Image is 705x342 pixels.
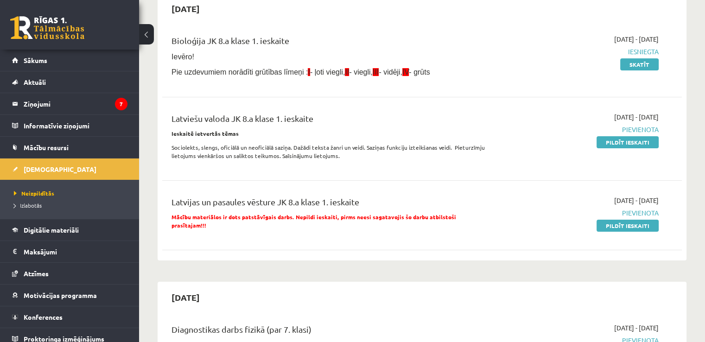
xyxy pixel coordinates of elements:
span: Digitālie materiāli [24,226,79,234]
p: Sociolekts, slengs, oficiālā un neoficiālā saziņa. Dažādi teksta žanri un veidi. Saziņas funkciju... [171,143,492,160]
a: Mācību resursi [12,137,127,158]
a: Aktuāli [12,71,127,93]
span: [DATE] - [DATE] [614,34,659,44]
a: Skatīt [620,58,659,70]
a: Ziņojumi7 [12,93,127,114]
span: Pie uzdevumiem norādīti grūtības līmeņi : - ļoti viegli, - viegli, - vidēji, - grūts [171,68,430,76]
a: Izlabotās [14,201,130,209]
span: III [373,68,379,76]
h2: [DATE] [162,286,209,308]
span: [DATE] - [DATE] [614,196,659,205]
span: Sākums [24,56,47,64]
span: Iesniegta [506,47,659,57]
span: II [345,68,349,76]
a: Maksājumi [12,241,127,262]
span: Mācību resursi [24,143,69,152]
span: Neizpildītās [14,190,54,197]
a: Neizpildītās [14,189,130,197]
span: Mācību materiālos ir dots patstāvīgais darbs. Nepildi ieskaiti, pirms neesi sagatavojis šo darbu ... [171,213,456,229]
span: I [308,68,310,76]
legend: Ziņojumi [24,93,127,114]
a: Rīgas 1. Tālmācības vidusskola [10,16,84,39]
span: Izlabotās [14,202,42,209]
span: Ievēro! [171,53,194,61]
a: Informatīvie ziņojumi [12,115,127,136]
a: Konferences [12,306,127,328]
span: Pievienota [506,208,659,218]
span: IV [402,68,409,76]
a: Sākums [12,50,127,71]
span: [DEMOGRAPHIC_DATA] [24,165,96,173]
div: Latviešu valoda JK 8.a klase 1. ieskaite [171,112,492,129]
span: [DATE] - [DATE] [614,112,659,122]
span: Konferences [24,313,63,321]
a: Digitālie materiāli [12,219,127,241]
span: Motivācijas programma [24,291,97,299]
div: Latvijas un pasaules vēsture JK 8.a klase 1. ieskaite [171,196,492,213]
span: Atzīmes [24,269,49,278]
strong: Ieskaitē ietvertās tēmas [171,130,239,137]
a: [DEMOGRAPHIC_DATA] [12,158,127,180]
div: Diagnostikas darbs fizikā (par 7. klasi) [171,323,492,340]
span: [DATE] - [DATE] [614,323,659,333]
span: Pievienota [506,125,659,134]
span: Aktuāli [24,78,46,86]
legend: Maksājumi [24,241,127,262]
a: Pildīt ieskaiti [597,136,659,148]
i: 7 [115,98,127,110]
a: Atzīmes [12,263,127,284]
a: Pildīt ieskaiti [597,220,659,232]
div: Bioloģija JK 8.a klase 1. ieskaite [171,34,492,51]
legend: Informatīvie ziņojumi [24,115,127,136]
a: Motivācijas programma [12,285,127,306]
